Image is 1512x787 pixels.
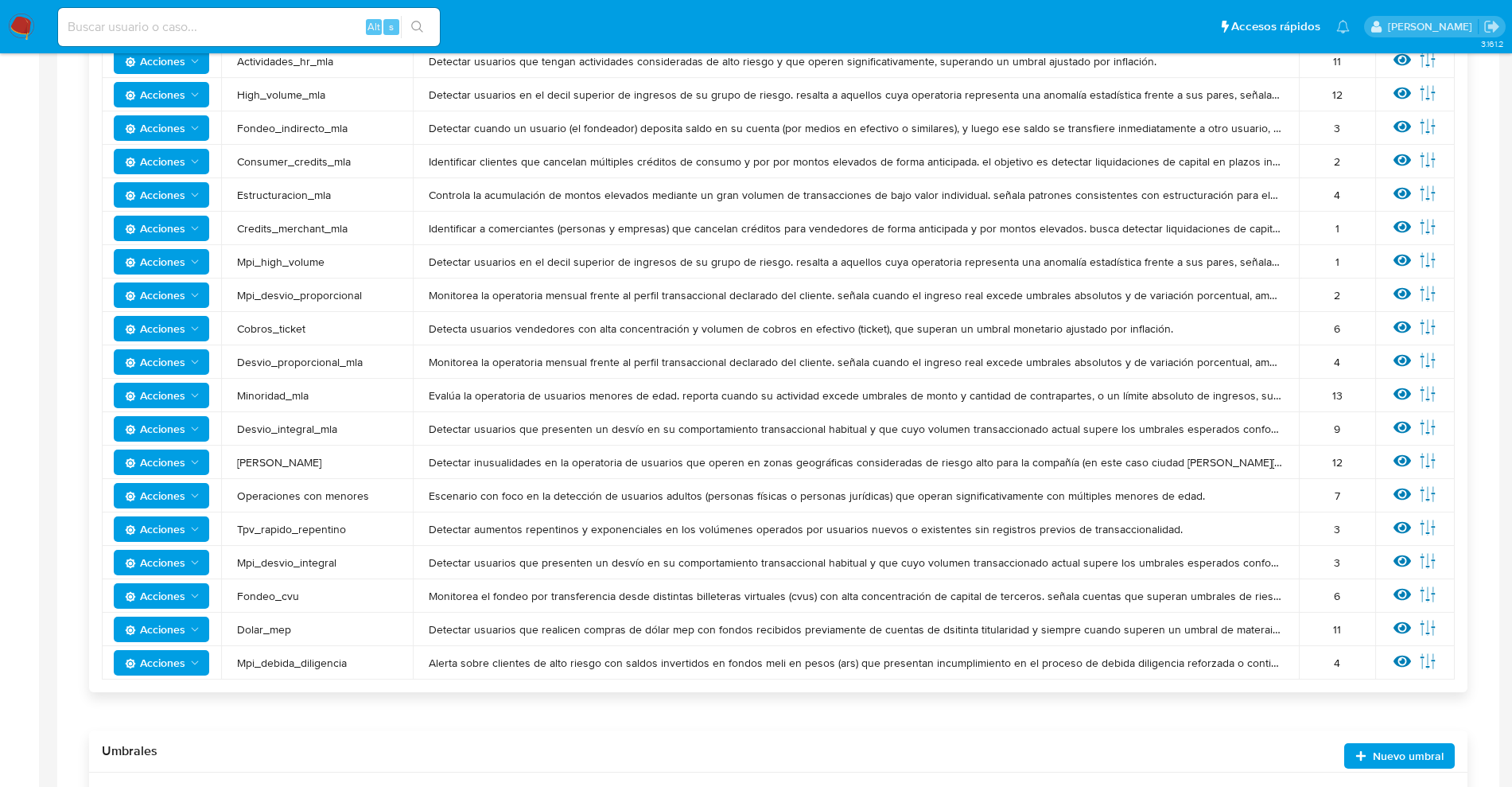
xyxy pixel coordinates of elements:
[1481,37,1504,50] span: 3.161.2
[1483,18,1500,35] a: Salir
[58,17,440,37] input: Buscar usuario o caso...
[1388,19,1478,34] p: santiago.sgreco@mercadolibre.com
[1231,18,1320,35] span: Accesos rápidos
[1336,20,1350,33] a: Notificaciones
[389,19,394,34] span: s
[401,16,433,38] button: search-icon
[367,19,380,34] span: Alt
